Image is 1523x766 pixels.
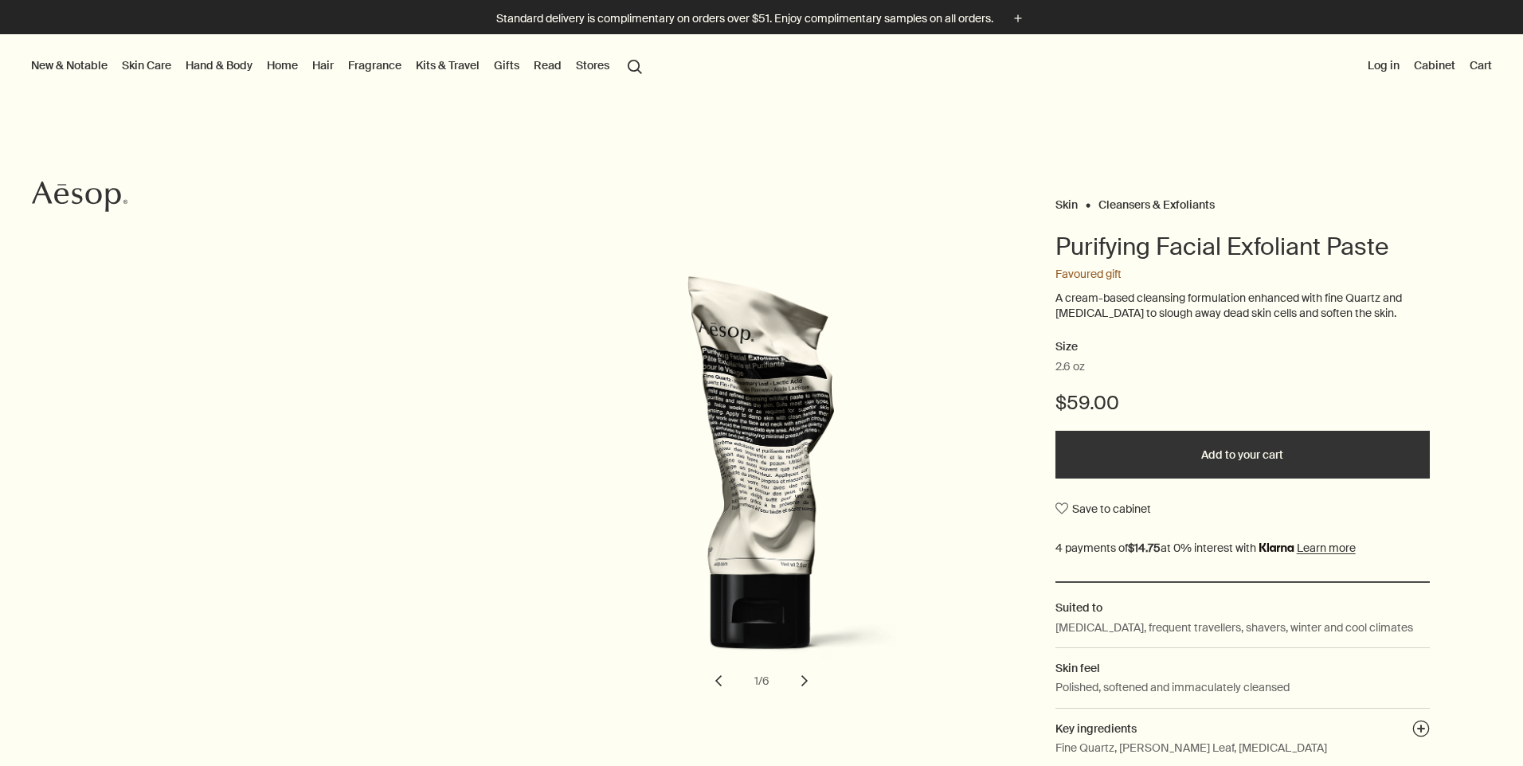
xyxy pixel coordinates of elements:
[496,10,1027,28] button: Standard delivery is complimentary on orders over $51. Enjoy complimentary samples on all orders.
[345,55,405,76] a: Fragrance
[1055,599,1430,616] h2: Suited to
[1411,55,1458,76] a: Cabinet
[28,177,131,221] a: Aesop
[1055,231,1430,263] h1: Purifying Facial Exfoliant Paste
[28,34,649,98] nav: primary
[787,663,822,698] button: next slide
[507,275,1015,698] div: Purifying Facial Exfoliant Paste
[182,55,256,76] a: Hand & Body
[1412,720,1430,742] button: Key ingredients
[309,55,337,76] a: Hair
[621,50,649,80] button: Open search
[1364,55,1403,76] button: Log in
[531,55,565,76] a: Read
[491,55,523,76] a: Gifts
[1055,197,1078,205] a: Skin
[496,10,993,27] p: Standard delivery is complimentary on orders over $51. Enjoy complimentary samples on all orders.
[1055,739,1327,756] p: Fine Quartz, [PERSON_NAME] Leaf, [MEDICAL_DATA]
[28,55,111,76] button: New & Notable
[1055,431,1430,479] button: Add to your cart - $59.00
[1055,659,1430,677] h2: Skin feel
[701,663,736,698] button: previous slide
[32,181,127,213] svg: Aesop
[1055,721,1137,736] span: Key ingredients
[1055,291,1430,322] p: A cream-based cleansing formulation enhanced with fine Quartz and [MEDICAL_DATA] to slough away d...
[1055,494,1151,523] button: Save to cabinet
[573,55,613,76] button: Stores
[1364,34,1495,98] nav: supplementary
[413,55,483,76] a: Kits & Travel
[119,55,174,76] a: Skin Care
[1055,390,1119,416] span: $59.00
[264,55,301,76] a: Home
[608,275,958,678] img: Back of Purifying Facial Exfoliant Paste in aluminium tube
[1055,359,1085,375] span: 2.6 oz
[1098,197,1215,205] a: Cleansers & Exfoliants
[1055,678,1290,696] p: Polished, softened and immaculately cleansed
[1055,338,1430,357] h2: Size
[1055,619,1413,636] p: [MEDICAL_DATA], frequent travellers, shavers, winter and cool climates
[1466,55,1495,76] button: Cart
